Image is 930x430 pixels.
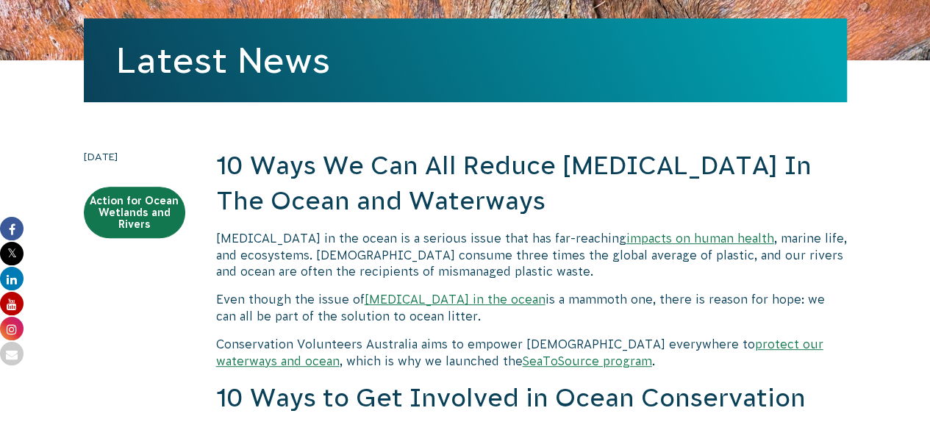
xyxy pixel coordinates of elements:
[216,381,847,416] h2: 10 Ways to Get Involved in Ocean Conservation
[216,336,847,369] p: Conservation Volunteers Australia aims to empower [DEMOGRAPHIC_DATA] everywhere to , which is why...
[523,354,652,368] a: SeaToSource program
[216,230,847,279] p: [MEDICAL_DATA] in the ocean is a serious issue that has far-reaching , marine life, and ecosystem...
[216,337,823,367] a: protect our waterways and ocean
[84,187,185,238] a: Action for Ocean Wetlands and Rivers
[626,232,774,245] a: impacts on human health
[84,148,185,165] time: [DATE]
[216,291,847,324] p: Even though the issue of is a mammoth one, there is reason for hope: we can all be part of the so...
[216,148,847,218] h2: 10 Ways We Can All Reduce [MEDICAL_DATA] In The Ocean and Waterways
[365,293,546,306] a: [MEDICAL_DATA] in the ocean
[116,40,330,80] a: Latest News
